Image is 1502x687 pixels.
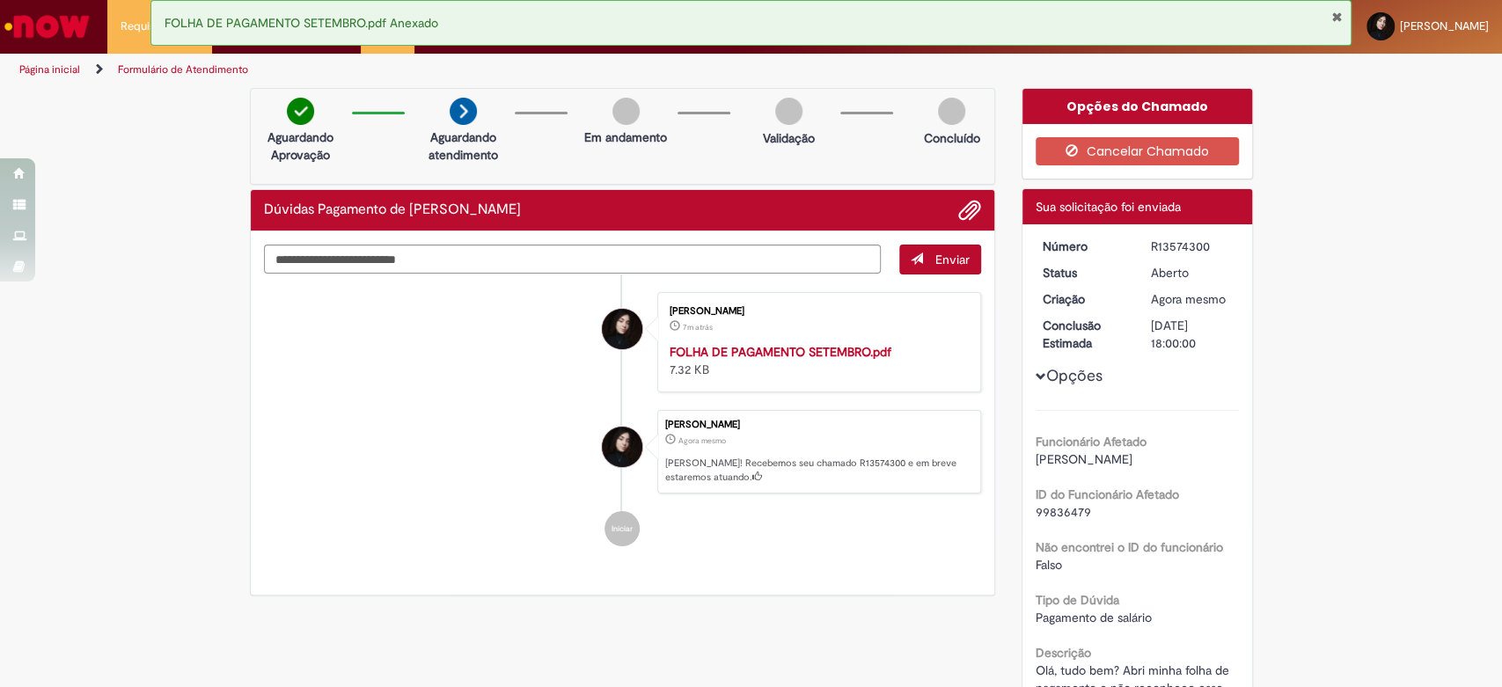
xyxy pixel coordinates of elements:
[1151,317,1233,352] div: [DATE] 18:00:00
[450,98,477,125] img: arrow-next.png
[1036,557,1062,573] span: Falso
[1151,291,1226,307] span: Agora mesmo
[670,306,963,317] div: [PERSON_NAME]
[678,435,726,446] span: Agora mesmo
[1029,264,1138,281] dt: Status
[1151,238,1233,255] div: R13574300
[602,427,642,467] div: Pamela Fernanda da Silva Ribeiro
[1036,592,1119,608] b: Tipo de Dúvida
[1036,434,1147,449] b: Funcionário Afetado
[938,98,965,125] img: img-circle-grey.png
[923,129,979,147] p: Concluído
[670,344,891,360] a: FOLHA DE PAGAMENTO SETEMBRO.pdf
[1036,504,1091,520] span: 99836479
[763,129,815,147] p: Validação
[2,9,92,44] img: ServiceNow
[1036,610,1152,625] span: Pagamento de salário
[287,98,314,125] img: check-circle-green.png
[121,18,182,35] span: Requisições
[1022,89,1252,124] div: Opções do Chamado
[1330,10,1342,24] button: Fechar Notificação
[1400,18,1489,33] span: [PERSON_NAME]
[584,128,667,146] p: Em andamento
[612,98,640,125] img: img-circle-grey.png
[665,420,971,430] div: [PERSON_NAME]
[1029,290,1138,308] dt: Criação
[264,202,521,218] h2: Dúvidas Pagamento de Salário Histórico de tíquete
[421,128,506,164] p: Aguardando atendimento
[678,435,726,446] time: 28/09/2025 20:59:05
[1151,290,1233,308] div: 28/09/2025 20:59:05
[1151,291,1226,307] time: 28/09/2025 20:59:05
[264,245,882,274] textarea: Digite sua mensagem aqui...
[264,274,982,565] ul: Histórico de tíquete
[683,322,713,333] time: 28/09/2025 20:51:52
[670,343,963,378] div: 7.32 KB
[602,309,642,349] div: Pamela Fernanda da Silva Ribeiro
[665,457,971,484] p: [PERSON_NAME]! Recebemos seu chamado R13574300 e em breve estaremos atuando.
[935,252,970,267] span: Enviar
[1029,238,1138,255] dt: Número
[118,62,248,77] a: Formulário de Atendimento
[1036,451,1132,467] span: [PERSON_NAME]
[1036,137,1239,165] button: Cancelar Chamado
[1029,317,1138,352] dt: Conclusão Estimada
[1036,199,1181,215] span: Sua solicitação foi enviada
[899,245,981,274] button: Enviar
[258,128,343,164] p: Aguardando Aprovação
[1151,264,1233,281] div: Aberto
[1036,486,1179,502] b: ID do Funcionário Afetado
[775,98,802,125] img: img-circle-grey.png
[264,410,982,494] li: Pamela Fernanda da Silva Ribeiro
[165,15,438,31] span: FOLHA DE PAGAMENTO SETEMBRO.pdf Anexado
[958,199,981,222] button: Adicionar anexos
[13,54,988,86] ul: Trilhas de página
[19,62,80,77] a: Página inicial
[1036,645,1091,661] b: Descrição
[683,322,713,333] span: 7m atrás
[1036,539,1223,555] b: Não encontrei o ID do funcionário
